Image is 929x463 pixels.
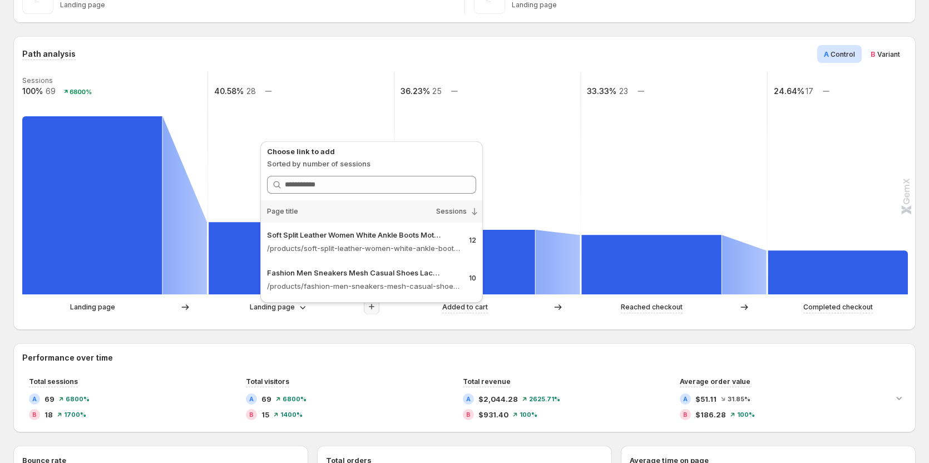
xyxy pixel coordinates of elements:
p: Sorted by number of sessions [267,158,476,169]
text: 40.58% [214,86,244,96]
span: $186.28 [695,409,726,420]
text: 25 [432,86,442,96]
span: Average order value [680,377,750,386]
span: 6800% [283,396,307,402]
h2: B [32,411,37,418]
span: Total sessions [29,377,78,386]
span: 18 [45,409,53,420]
span: Page title [267,207,298,216]
p: Added to cart [442,302,488,313]
path: Reached checkout: 23 [581,235,721,294]
p: 12 [469,236,476,245]
span: Total revenue [463,377,511,386]
span: Variant [877,50,900,58]
span: $931.40 [478,409,508,420]
span: B [871,50,876,58]
p: Landing page [70,302,115,313]
text: 69 [46,86,56,96]
text: 17 [806,86,813,96]
span: 100% [737,411,755,418]
span: Control [831,50,855,58]
path: Landing page-134c1,107,597fc,595: 28 [209,222,348,294]
span: $51.11 [695,393,716,405]
text: 6800% [70,88,92,96]
span: 100% [520,411,537,418]
p: 10 [469,274,476,283]
text: 24.64% [774,86,804,96]
span: Total visitors [246,377,289,386]
text: Sessions [22,76,53,85]
text: 36.23% [401,86,430,96]
button: Expand chart [891,390,907,406]
p: /products/soft-split-leather-women-white-ankle-boots-motorcycle-boots-[DEMOGRAPHIC_DATA]-autumn-w... [267,243,460,254]
p: /products/fashion-men-sneakers-mesh-casual-shoes-lac-up-mens-shoes-lightweight-vulcanize-shoes-wa... [267,280,460,292]
p: Soft Split Leather Women White Ankle Boots Motorcycle Boots [DEMOGRAPHIC_DATA] Aut – Gemcommerce-... [267,229,442,240]
h2: A [683,396,688,402]
p: Landing page [512,1,907,9]
h2: A [32,396,37,402]
span: $2,044.28 [478,393,518,405]
p: Completed checkout [803,302,873,313]
h3: Path analysis [22,48,76,60]
span: 31.85% [728,396,750,402]
text: 28 [246,86,256,96]
text: 100% [22,86,43,96]
p: Fashion Men Sneakers Mesh Casual Shoes Lac-up Mens Shoes Lightweight V – Gemcommerce-[PERSON_NAME... [267,267,442,278]
path: Completed checkout: 17 [768,250,908,294]
span: 69 [261,393,271,405]
p: Reached checkout [621,302,683,313]
span: 69 [45,393,55,405]
text: 23 [619,86,628,96]
span: 6800% [66,396,90,402]
p: Landing page [60,1,456,9]
h2: B [466,411,471,418]
h2: Performance over time [22,352,907,363]
span: 2625.71% [529,396,560,402]
h2: B [683,411,688,418]
h2: A [249,396,254,402]
span: 1700% [64,411,86,418]
p: Choose link to add [267,146,476,157]
text: 33.33% [587,86,616,96]
span: Sessions [436,207,467,216]
h2: B [249,411,254,418]
h2: A [466,396,471,402]
span: A [824,50,829,58]
span: 1400% [280,411,303,418]
p: Landing page [250,302,295,313]
span: 15 [261,409,269,420]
